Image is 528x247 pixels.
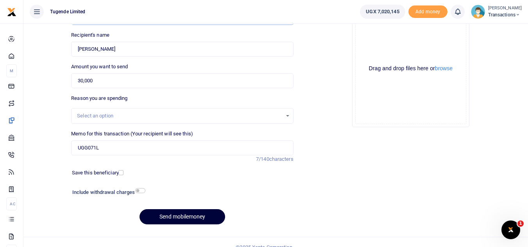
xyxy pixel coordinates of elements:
small: [PERSON_NAME] [488,5,522,12]
div: Select an option [77,112,282,120]
li: Toup your wallet [408,5,447,18]
a: logo-small logo-large logo-large [7,9,16,14]
img: logo-small [7,7,16,17]
span: UGX 7,020,145 [366,8,399,16]
button: browse [435,66,453,71]
span: characters [269,156,294,162]
span: Transactions [488,11,522,18]
a: Add money [408,8,447,14]
li: Ac [6,197,17,210]
h6: Include withdrawal charges [72,189,142,195]
input: Enter extra information [71,140,293,155]
span: Tugende Limited [47,8,89,15]
span: Add money [408,5,447,18]
div: File Uploader [352,10,469,127]
li: M [6,64,17,77]
label: Amount you want to send [71,63,128,71]
label: Recipient's name [71,31,109,39]
input: Loading name... [71,42,293,57]
label: Reason you are spending [71,94,127,102]
label: Memo for this transaction (Your recipient will see this) [71,130,193,138]
img: profile-user [471,5,485,19]
a: profile-user [PERSON_NAME] Transactions [471,5,522,19]
span: 7/140 [256,156,269,162]
input: UGX [71,73,293,88]
div: Drag and drop files here or [356,65,466,72]
button: Send mobilemoney [140,209,225,224]
label: Save this beneficiary [72,169,119,177]
a: UGX 7,020,145 [360,5,405,19]
li: Wallet ballance [357,5,408,19]
iframe: Intercom live chat [501,220,520,239]
span: 1 [517,220,524,227]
